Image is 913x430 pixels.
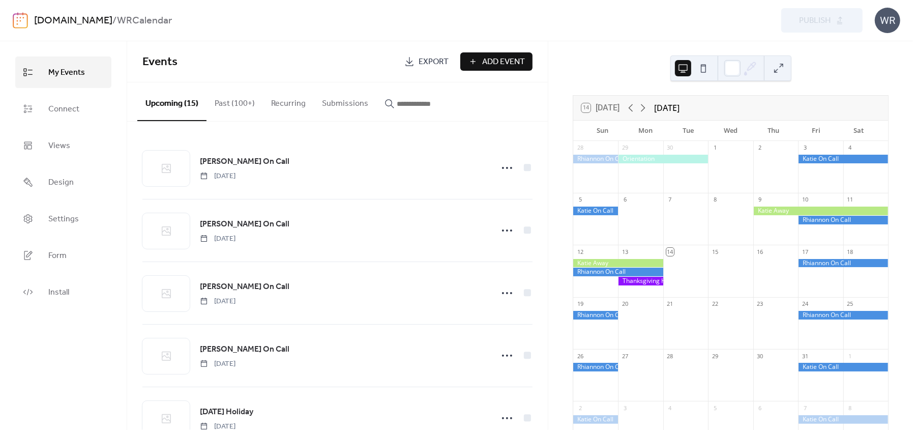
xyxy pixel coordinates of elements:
span: [DATE] [200,171,235,182]
div: Katie On Call [798,363,888,371]
div: 1 [846,352,854,360]
div: Katie On Call [573,415,618,424]
span: [DATE] [200,234,235,244]
div: 30 [756,352,764,360]
div: 5 [576,196,584,204]
div: 25 [846,300,854,308]
div: Katie On Call [798,415,888,424]
div: Orientation [618,155,708,163]
div: Rhiannon On Call [573,311,618,320]
a: [DOMAIN_NAME] [34,11,112,31]
span: [PERSON_NAME] On Call [200,218,289,231]
span: Settings [48,211,79,227]
div: Mon [624,121,667,141]
div: 29 [711,352,719,360]
div: 9 [756,196,764,204]
a: Design [15,166,111,198]
button: Upcoming (15) [137,82,207,121]
div: 29 [621,144,629,152]
div: Katie On Call [798,155,888,163]
span: My Events [48,65,85,81]
div: 5 [711,404,719,412]
span: Views [48,138,70,154]
div: 3 [801,144,809,152]
a: My Events [15,56,111,88]
div: 1 [711,144,719,152]
div: 2 [756,144,764,152]
div: 24 [801,300,809,308]
div: Rhiannon On Call [573,155,618,163]
span: [DATE] [200,296,235,307]
div: 2 [576,404,584,412]
a: Views [15,130,111,161]
div: 28 [666,352,674,360]
div: 17 [801,248,809,255]
button: Add Event [460,52,533,71]
a: [PERSON_NAME] On Call [200,280,289,294]
span: [DATE] [200,359,235,369]
div: Sun [581,121,624,141]
div: 22 [711,300,719,308]
div: Katie Away [573,259,663,268]
div: Sat [837,121,880,141]
div: 14 [666,248,674,255]
div: 7 [801,404,809,412]
div: 23 [756,300,764,308]
div: 8 [846,404,854,412]
span: Form [48,248,67,264]
div: Rhiannon On Call [573,363,618,371]
div: Thu [752,121,794,141]
a: Connect [15,93,111,125]
span: [PERSON_NAME] On Call [200,281,289,293]
div: Fri [794,121,837,141]
a: [DATE] Holiday [200,406,253,419]
button: Recurring [263,82,314,120]
div: Katie Away [753,207,888,215]
div: Katie On Call [573,207,618,215]
div: Tue [667,121,710,141]
span: Add Event [482,56,525,68]
a: [PERSON_NAME] On Call [200,155,289,168]
div: 16 [756,248,764,255]
b: WRCalendar [117,11,172,31]
div: [DATE] [654,102,680,114]
div: 19 [576,300,584,308]
div: 28 [576,144,584,152]
button: Submissions [314,82,376,120]
span: Events [142,51,178,73]
div: 4 [666,404,674,412]
div: Thanksgiving Holiday [618,277,663,285]
a: Install [15,276,111,308]
div: 12 [576,248,584,255]
div: 6 [756,404,764,412]
a: Export [397,52,456,71]
div: 7 [666,196,674,204]
div: Rhiannon On Call [798,311,888,320]
div: Rhiannon On Call [798,216,888,224]
a: [PERSON_NAME] On Call [200,343,289,356]
div: 31 [801,352,809,360]
a: [PERSON_NAME] On Call [200,218,289,231]
span: Design [48,175,74,191]
div: 8 [711,196,719,204]
div: 26 [576,352,584,360]
div: 18 [846,248,854,255]
span: [DATE] Holiday [200,406,253,418]
a: Settings [15,203,111,235]
div: 13 [621,248,629,255]
span: Connect [48,101,79,118]
div: 6 [621,196,629,204]
div: Wed [710,121,752,141]
button: Past (100+) [207,82,263,120]
div: 11 [846,196,854,204]
span: Install [48,284,69,301]
div: Rhiannon On Call [573,268,663,276]
div: WR [875,8,900,33]
div: 27 [621,352,629,360]
div: 4 [846,144,854,152]
span: Export [419,56,449,68]
div: 20 [621,300,629,308]
span: [PERSON_NAME] On Call [200,156,289,168]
